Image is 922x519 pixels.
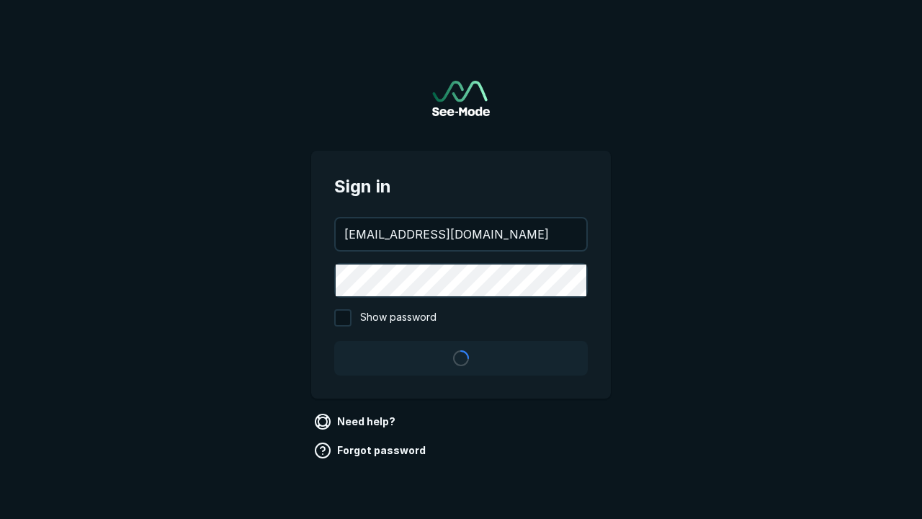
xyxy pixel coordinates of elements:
a: Go to sign in [432,81,490,116]
a: Need help? [311,410,401,433]
span: Show password [360,309,437,327]
a: Forgot password [311,439,431,462]
input: your@email.com [336,218,586,250]
img: See-Mode Logo [432,81,490,116]
span: Sign in [334,174,588,200]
